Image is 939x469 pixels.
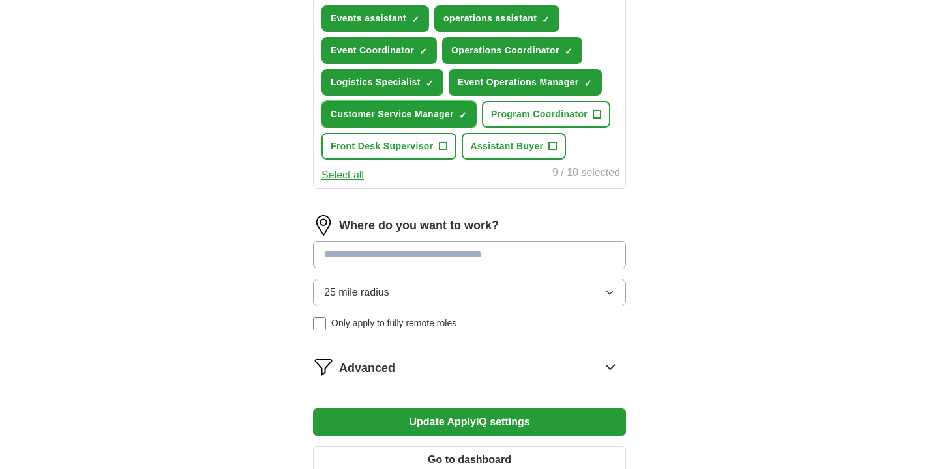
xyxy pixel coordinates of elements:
[313,215,334,236] img: location.png
[339,360,395,377] span: Advanced
[565,46,573,57] span: ✓
[321,69,443,96] button: Logistics Specialist✓
[321,5,429,32] button: Events assistant✓
[331,139,434,153] span: Front Desk Supervisor
[491,107,588,121] span: Program Coordinator
[313,317,326,330] input: Only apply to fully remote roles
[331,317,456,330] span: Only apply to fully remote roles
[443,12,537,25] span: operations assistant
[313,356,334,377] img: filter
[584,78,592,89] span: ✓
[331,76,421,89] span: Logistics Specialist
[442,37,582,64] button: Operations Coordinator✓
[471,139,544,153] span: Assistant Buyer
[552,165,620,183] div: 9 / 10 selected
[449,69,602,96] button: Event Operations Manager✓
[462,133,567,160] button: Assistant Buyer
[426,78,434,89] span: ✓
[331,107,454,121] span: Customer Service Manager
[434,5,559,32] button: operations assistant✓
[458,76,579,89] span: Event Operations Manager
[451,44,559,57] span: Operations Coordinator
[324,285,389,300] span: 25 mile radius
[331,44,414,57] span: Event Coordinator
[339,217,499,234] label: Where do you want to work?
[313,279,626,306] button: 25 mile radius
[419,46,427,57] span: ✓
[482,101,610,128] button: Program Coordinator
[321,101,477,128] button: Customer Service Manager✓
[321,37,437,64] button: Event Coordinator✓
[331,12,406,25] span: Events assistant
[313,408,626,436] button: Update ApplyIQ settings
[321,133,456,160] button: Front Desk Supervisor
[321,167,364,183] button: Select all
[459,110,467,121] span: ✓
[411,14,419,25] span: ✓
[542,14,550,25] span: ✓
